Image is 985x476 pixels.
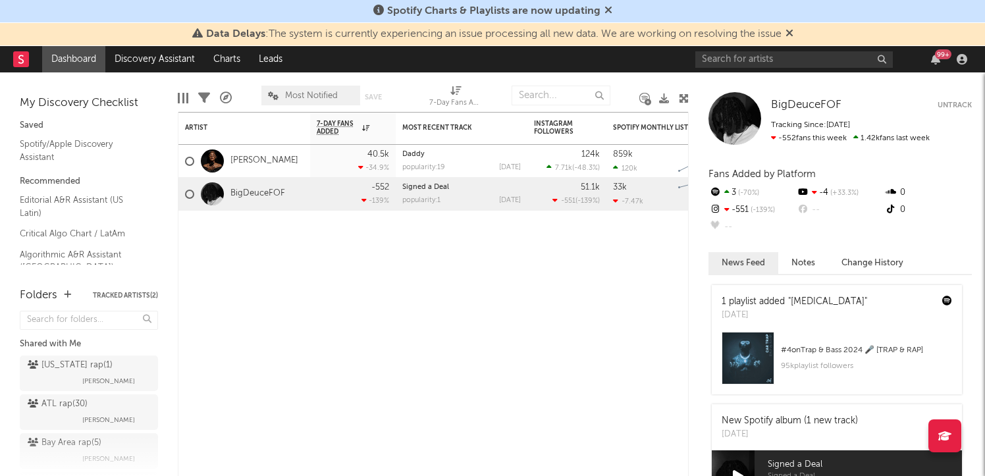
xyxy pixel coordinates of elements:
div: 0 [884,201,972,219]
div: Recommended [20,174,158,190]
div: popularity: 1 [402,197,440,204]
span: 1.42k fans last week [771,134,930,142]
div: -7.47k [613,197,643,205]
div: 7-Day Fans Added (7-Day Fans Added) [429,95,482,111]
div: Most Recent Track [402,124,501,132]
button: Tracked Artists(2) [93,292,158,299]
a: [US_STATE] rap(1)[PERSON_NAME] [20,356,158,391]
div: 859k [613,150,633,159]
span: Spotify Charts & Playlists are now updating [387,6,600,16]
div: Bay Area rap ( 5 ) [28,435,101,451]
span: Signed a Deal [768,457,962,473]
div: -4 [796,184,884,201]
div: -551 [708,201,796,219]
a: Critical Algo Chart / LatAm [20,226,145,241]
div: Instagram Followers [534,120,580,136]
a: Bay Area rap(5)[PERSON_NAME] [20,433,158,469]
svg: Chart title [672,145,732,178]
div: -139 % [361,196,389,205]
span: -70 % [736,190,759,197]
svg: Chart title [672,178,732,211]
div: # 4 on Trap & Bass 2024 🎤 [TRAP & RAP] [781,342,952,358]
div: ( ) [546,163,600,172]
div: Filters [198,79,210,117]
div: A&R Pipeline [220,79,232,117]
a: ATL rap(30)[PERSON_NAME] [20,394,158,430]
button: News Feed [708,252,778,274]
input: Search... [512,86,610,105]
span: [PERSON_NAME] [82,373,135,389]
span: Tracking Since: [DATE] [771,121,850,129]
div: Folders [20,288,57,304]
div: Spotify Monthly Listeners [613,124,712,132]
span: +33.3 % [828,190,859,197]
a: Algorithmic A&R Assistant ([GEOGRAPHIC_DATA]) [20,248,145,275]
button: 99+ [931,54,940,65]
span: Data Delays [206,29,265,40]
div: 120k [613,164,637,172]
a: "[MEDICAL_DATA]" [788,297,867,306]
span: -552 fans this week [771,134,847,142]
div: -- [708,219,796,236]
div: 99 + [935,49,951,59]
span: -139 % [577,198,598,205]
a: Dashboard [42,46,105,72]
div: popularity: 19 [402,164,445,171]
a: Discovery Assistant [105,46,204,72]
span: Most Notified [285,92,338,100]
a: Spotify/Apple Discovery Assistant [20,137,145,164]
div: Daddy [402,151,521,158]
div: 1 playlist added [722,295,867,309]
span: -48.3 % [574,165,598,172]
a: Signed a Deal [402,184,449,191]
div: 124k [581,150,600,159]
input: Search for artists [695,51,893,68]
div: My Discovery Checklist [20,95,158,111]
span: -139 % [749,207,775,214]
div: Shared with Me [20,336,158,352]
button: Notes [778,252,828,274]
span: -551 [561,198,575,205]
span: : The system is currently experiencing an issue processing all new data. We are working on resolv... [206,29,782,40]
div: Artist [185,124,284,132]
span: 7-Day Fans Added [317,120,359,136]
div: 95k playlist followers [781,358,952,374]
div: -552 [371,183,389,192]
div: [DATE] [722,309,867,322]
div: 7-Day Fans Added (7-Day Fans Added) [429,79,482,117]
div: Saved [20,118,158,134]
span: Dismiss [785,29,793,40]
span: [PERSON_NAME] [82,412,135,428]
a: Daddy [402,151,425,158]
div: Signed a Deal [402,184,521,191]
span: [PERSON_NAME] [82,451,135,467]
div: 3 [708,184,796,201]
div: [DATE] [722,428,858,441]
div: [US_STATE] rap ( 1 ) [28,357,113,373]
span: 7.71k [555,165,572,172]
button: Untrack [938,99,972,112]
a: Editorial A&R Assistant (US Latin) [20,193,145,220]
span: Dismiss [604,6,612,16]
div: 0 [884,184,972,201]
div: -- [796,201,884,219]
a: BigDeuceFOF [771,99,841,112]
div: [DATE] [499,164,521,171]
a: Leads [250,46,292,72]
div: Edit Columns [178,79,188,117]
div: 51.1k [581,183,600,192]
div: -34.9 % [358,163,389,172]
div: [DATE] [499,197,521,204]
div: ATL rap ( 30 ) [28,396,88,412]
div: ( ) [552,196,600,205]
a: BigDeuceFOF [230,188,285,199]
span: Fans Added by Platform [708,169,816,179]
span: BigDeuceFOF [771,99,841,111]
a: #4onTrap & Bass 2024 🎤 [TRAP & RAP]95kplaylist followers [712,332,962,394]
input: Search for folders... [20,311,158,330]
button: Change History [828,252,917,274]
div: New Spotify album (1 new track) [722,414,858,428]
a: [PERSON_NAME] [230,155,298,167]
a: Charts [204,46,250,72]
div: 33k [613,183,627,192]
